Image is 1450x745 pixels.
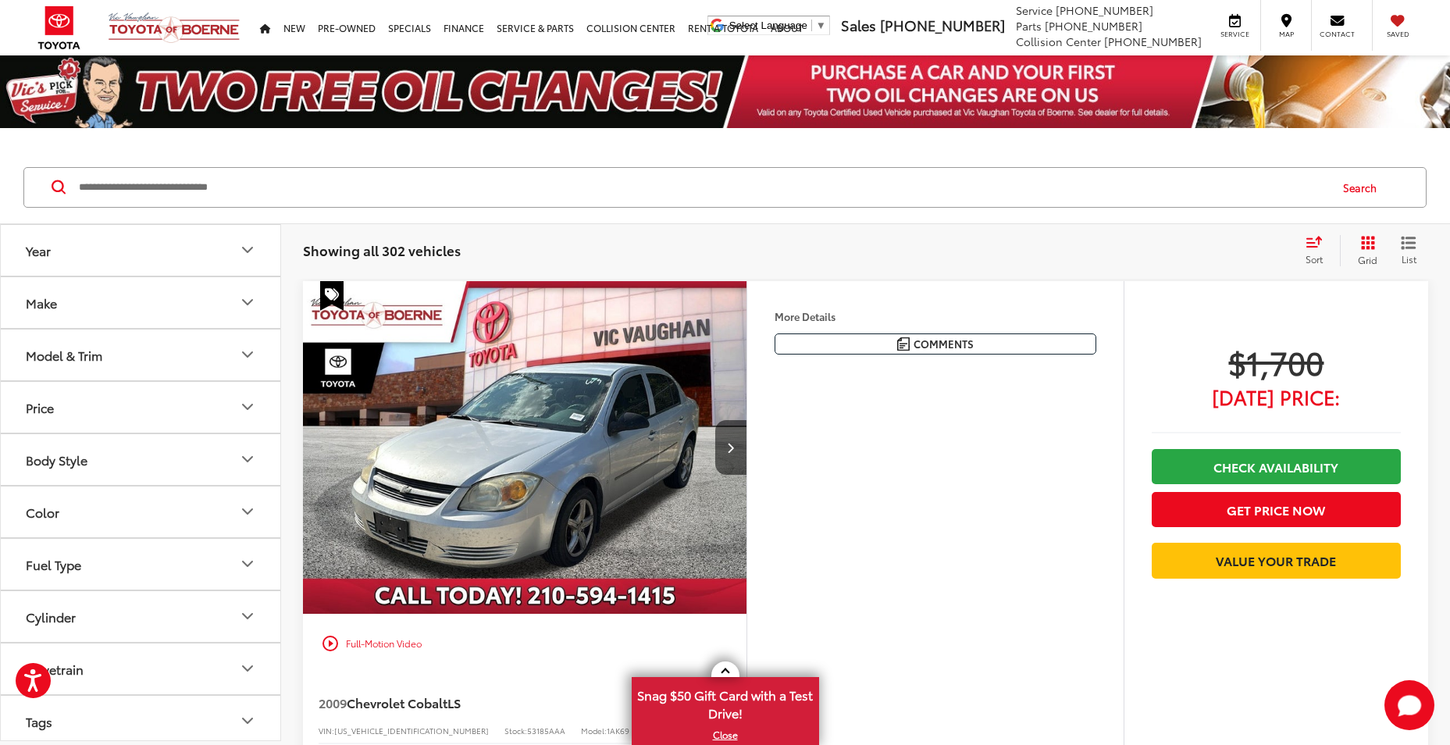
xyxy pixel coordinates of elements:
div: 2009 Chevrolet Cobalt LS 0 [302,281,748,614]
div: Fuel Type [238,554,257,573]
span: Map [1269,29,1303,39]
span: LS [447,693,461,711]
span: Sort [1306,252,1323,266]
div: Cylinder [26,609,76,624]
span: 1AK69 [607,725,629,736]
span: [PHONE_NUMBER] [1104,34,1202,49]
div: Model & Trim [238,345,257,364]
div: Model & Trim [26,348,102,362]
button: MakeMake [1,277,282,328]
button: ColorColor [1,487,282,537]
div: Drivetrain [238,659,257,678]
a: 2009Chevrolet CobaltLS [319,694,676,711]
button: YearYear [1,225,282,276]
span: $1,700 [1152,342,1401,381]
div: Body Style [26,452,87,467]
span: Showing all 302 vehicles [303,241,461,259]
span: Saved [1381,29,1415,39]
button: Select sort value [1298,235,1340,266]
span: Special [320,281,344,311]
span: Grid [1358,253,1377,266]
a: 2009 Chevrolet Cobalt LS2009 Chevrolet Cobalt LS2009 Chevrolet Cobalt LS2009 Chevrolet Cobalt LS [302,281,748,614]
button: Comments [775,333,1096,355]
div: Make [238,293,257,312]
span: Service [1016,2,1053,18]
a: Check Availability [1152,449,1401,484]
span: [PHONE_NUMBER] [1045,18,1142,34]
div: Price [26,400,54,415]
span: Chevrolet Cobalt [347,693,447,711]
span: Contact [1320,29,1355,39]
div: Drivetrain [26,661,84,676]
button: CylinderCylinder [1,591,282,642]
span: 2009 [319,693,347,711]
button: Fuel TypeFuel Type [1,539,282,590]
button: Get Price Now [1152,492,1401,527]
div: Tags [238,711,257,730]
span: 53185AAA [527,725,565,736]
svg: Start Chat [1384,680,1434,730]
span: Stock: [504,725,527,736]
button: Model & TrimModel & Trim [1,330,282,380]
div: Fuel Type [26,557,81,572]
span: Sales [841,15,876,35]
button: Next image [715,420,746,475]
div: Cylinder [238,607,257,626]
span: Model: [581,725,607,736]
img: Vic Vaughan Toyota of Boerne [108,12,240,44]
span: [PHONE_NUMBER] [880,15,1005,35]
span: VIN: [319,725,334,736]
span: Parts [1016,18,1042,34]
div: Year [26,243,51,258]
div: Color [26,504,59,519]
input: Search by Make, Model, or Keyword [77,169,1328,206]
h4: More Details [775,311,1096,322]
img: 2009 Chevrolet Cobalt LS [302,281,748,615]
span: List [1401,252,1416,266]
button: PricePrice [1,382,282,433]
span: ​ [811,20,812,31]
div: Make [26,295,57,310]
span: [DATE] Price: [1152,389,1401,405]
span: Comments [914,337,974,351]
div: Tags [26,714,52,729]
button: Body StyleBody Style [1,434,282,485]
button: Toggle Chat Window [1384,680,1434,730]
div: Price [238,397,257,416]
button: Search [1328,168,1399,207]
button: List View [1389,235,1428,266]
span: Snag $50 Gift Card with a Test Drive! [633,679,818,726]
div: Body Style [238,450,257,469]
div: Color [238,502,257,521]
span: Collision Center [1016,34,1101,49]
button: DrivetrainDrivetrain [1,643,282,694]
img: Comments [897,337,910,351]
span: [US_VEHICLE_IDENTIFICATION_NUMBER] [334,725,489,736]
div: Year [238,241,257,259]
a: Value Your Trade [1152,543,1401,578]
button: Grid View [1340,235,1389,266]
span: Service [1217,29,1252,39]
span: [PHONE_NUMBER] [1056,2,1153,18]
span: ▼ [816,20,826,31]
